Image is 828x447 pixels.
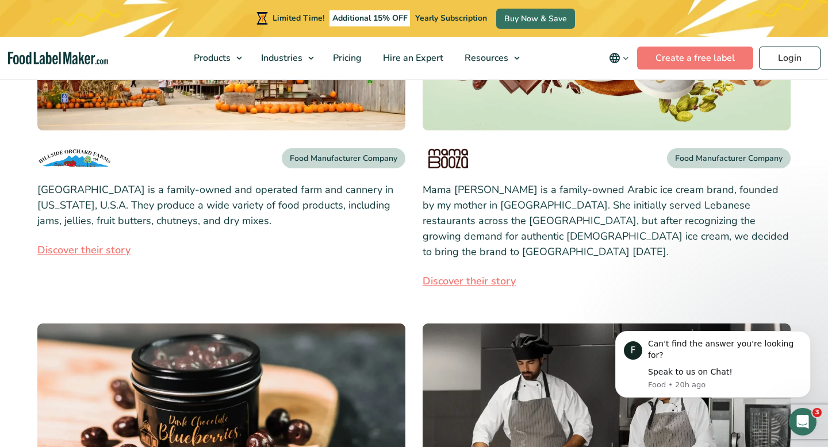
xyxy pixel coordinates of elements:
[598,325,828,416] iframe: Intercom notifications message
[323,37,370,79] a: Pricing
[454,37,526,79] a: Resources
[373,37,451,79] a: Hire an Expert
[329,52,363,64] span: Pricing
[812,408,822,417] span: 3
[251,37,320,79] a: Industries
[423,273,791,289] a: Discover their story
[637,47,753,70] a: Create a free label
[273,13,324,24] span: Limited Time!
[183,37,248,79] a: Products
[423,182,791,289] div: Mama [PERSON_NAME] is a family-owned Arabic ice cream brand, founded by my mother in [GEOGRAPHIC_...
[759,47,821,70] a: Login
[461,52,509,64] span: Resources
[37,182,405,258] div: [GEOGRAPHIC_DATA] is a family-owned and operated farm and cannery in [US_STATE], U.S.A. They prod...
[496,9,575,29] a: Buy Now & Save
[379,52,444,64] span: Hire an Expert
[329,10,411,26] span: Additional 15% OFF
[190,52,232,64] span: Products
[37,242,405,258] a: Discover their story
[789,408,816,436] iframe: Intercom live chat
[667,148,791,168] div: Food Manufacturer Company
[415,13,487,24] span: Yearly Subscription
[282,148,405,168] div: Food Manufacturer Company
[258,52,304,64] span: Industries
